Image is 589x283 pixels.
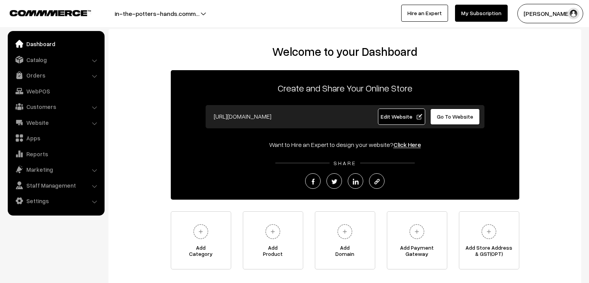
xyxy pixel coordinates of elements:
a: COMMMERCE [10,8,77,17]
a: Marketing [10,162,102,176]
a: Dashboard [10,37,102,51]
a: Apps [10,131,102,145]
span: Edit Website [381,113,422,120]
a: Settings [10,194,102,208]
a: WebPOS [10,84,102,98]
span: Add Store Address & GST(OPT) [459,245,519,260]
a: Customers [10,100,102,114]
span: Add Category [171,245,231,260]
a: Hire an Expert [401,5,448,22]
a: My Subscription [455,5,508,22]
a: Edit Website [378,109,425,125]
img: plus.svg [406,221,428,242]
h2: Welcome to your Dashboard [116,45,574,59]
span: Add Payment Gateway [387,245,447,260]
a: Staff Management [10,178,102,192]
a: Website [10,116,102,129]
img: plus.svg [478,221,500,242]
img: plus.svg [334,221,355,242]
a: Add Store Address& GST(OPT) [459,211,519,269]
a: Go To Website [430,109,480,125]
span: Add Product [243,245,303,260]
span: Go To Website [437,113,473,120]
span: SHARE [330,160,360,166]
a: Reports [10,147,102,161]
img: COMMMERCE [10,10,91,16]
button: in-the-potters-hands.comm… [88,4,227,23]
img: user [568,8,579,19]
a: AddProduct [243,211,303,269]
a: AddCategory [171,211,231,269]
div: Want to Hire an Expert to design your website? [171,140,519,149]
img: plus.svg [190,221,211,242]
a: Orders [10,68,102,82]
a: Catalog [10,53,102,67]
p: Create and Share Your Online Store [171,81,519,95]
img: plus.svg [262,221,283,242]
span: Add Domain [315,245,375,260]
a: AddDomain [315,211,375,269]
a: Click Here [393,141,421,148]
a: Add PaymentGateway [387,211,447,269]
button: [PERSON_NAME]… [517,4,583,23]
